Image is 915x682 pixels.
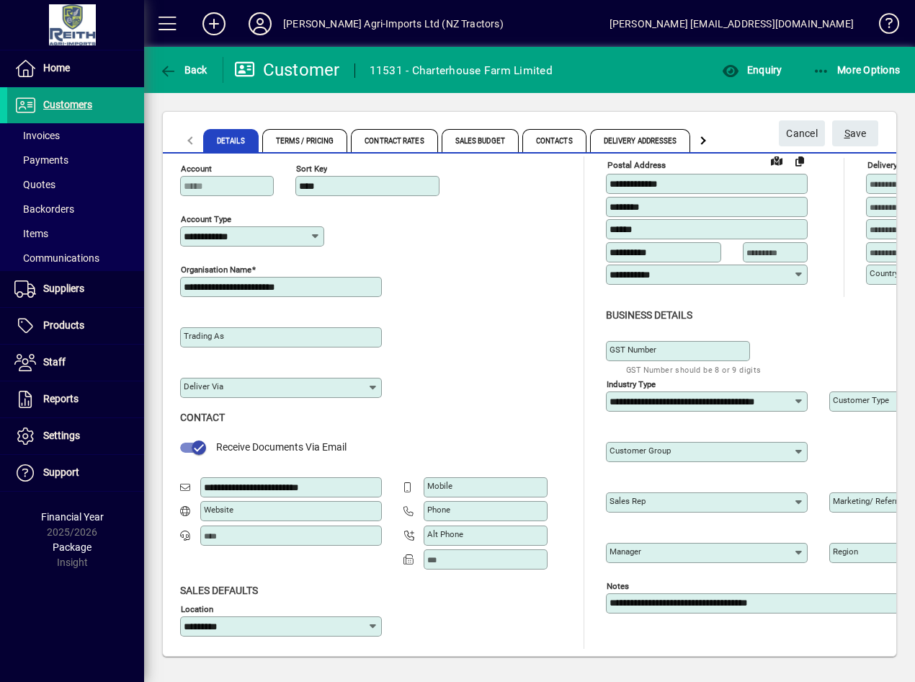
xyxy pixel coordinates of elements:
[788,149,811,172] button: Copy to Delivery address
[7,50,144,87] a: Home
[43,283,84,294] span: Suppliers
[7,308,144,344] a: Products
[14,130,60,141] span: Invoices
[370,59,553,82] div: 11531 - Charterhouse Farm Limited
[607,378,656,389] mat-label: Industry type
[216,441,347,453] span: Receive Documents Via Email
[7,246,144,270] a: Communications
[237,11,283,37] button: Profile
[181,603,213,614] mat-label: Location
[833,546,858,557] mat-label: Region
[43,99,92,110] span: Customers
[43,319,84,331] span: Products
[610,496,646,506] mat-label: Sales rep
[296,164,327,174] mat-label: Sort key
[427,505,450,515] mat-label: Phone
[779,120,825,146] button: Cancel
[870,268,898,278] mat-label: Country
[283,12,504,35] div: [PERSON_NAME] Agri-Imports Ltd (NZ Tractors)
[844,128,850,139] span: S
[718,57,785,83] button: Enquiry
[234,58,340,81] div: Customer
[610,12,854,35] div: [PERSON_NAME] [EMAIL_ADDRESS][DOMAIN_NAME]
[14,154,68,166] span: Payments
[809,57,904,83] button: More Options
[156,57,211,83] button: Back
[7,172,144,197] a: Quotes
[522,129,586,152] span: Contacts
[43,430,80,441] span: Settings
[606,309,692,321] span: Business details
[43,393,79,404] span: Reports
[626,361,762,378] mat-hint: GST Number should be 8 or 9 digits
[191,11,237,37] button: Add
[7,381,144,417] a: Reports
[7,271,144,307] a: Suppliers
[610,345,656,355] mat-label: GST Number
[159,64,207,76] span: Back
[722,64,782,76] span: Enquiry
[7,418,144,454] a: Settings
[204,505,233,515] mat-label: Website
[7,123,144,148] a: Invoices
[43,62,70,74] span: Home
[7,148,144,172] a: Payments
[7,455,144,491] a: Support
[181,164,212,174] mat-label: Account
[833,496,904,506] mat-label: Marketing/ Referral
[607,580,629,590] mat-label: Notes
[833,395,889,405] mat-label: Customer type
[442,129,519,152] span: Sales Budget
[184,331,224,341] mat-label: Trading as
[427,529,463,539] mat-label: Alt Phone
[181,265,251,275] mat-label: Organisation name
[14,228,48,239] span: Items
[41,511,104,523] span: Financial Year
[590,129,691,152] span: Delivery Addresses
[181,214,231,224] mat-label: Account Type
[427,481,452,491] mat-label: Mobile
[351,129,437,152] span: Contract Rates
[14,179,55,190] span: Quotes
[14,203,74,215] span: Backorders
[7,197,144,221] a: Backorders
[765,149,788,172] a: View on map
[203,129,259,152] span: Details
[262,129,348,152] span: Terms / Pricing
[786,122,818,146] span: Cancel
[180,412,225,423] span: Contact
[7,345,144,381] a: Staff
[43,356,66,368] span: Staff
[180,585,258,596] span: Sales defaults
[832,120,878,146] button: Save
[868,3,897,50] a: Knowledge Base
[184,381,223,391] mat-label: Deliver via
[813,64,901,76] span: More Options
[7,221,144,246] a: Items
[610,446,671,456] mat-label: Customer group
[14,252,99,264] span: Communications
[844,122,867,146] span: ave
[53,541,91,553] span: Package
[43,466,79,478] span: Support
[610,546,641,557] mat-label: Manager
[144,57,223,83] app-page-header-button: Back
